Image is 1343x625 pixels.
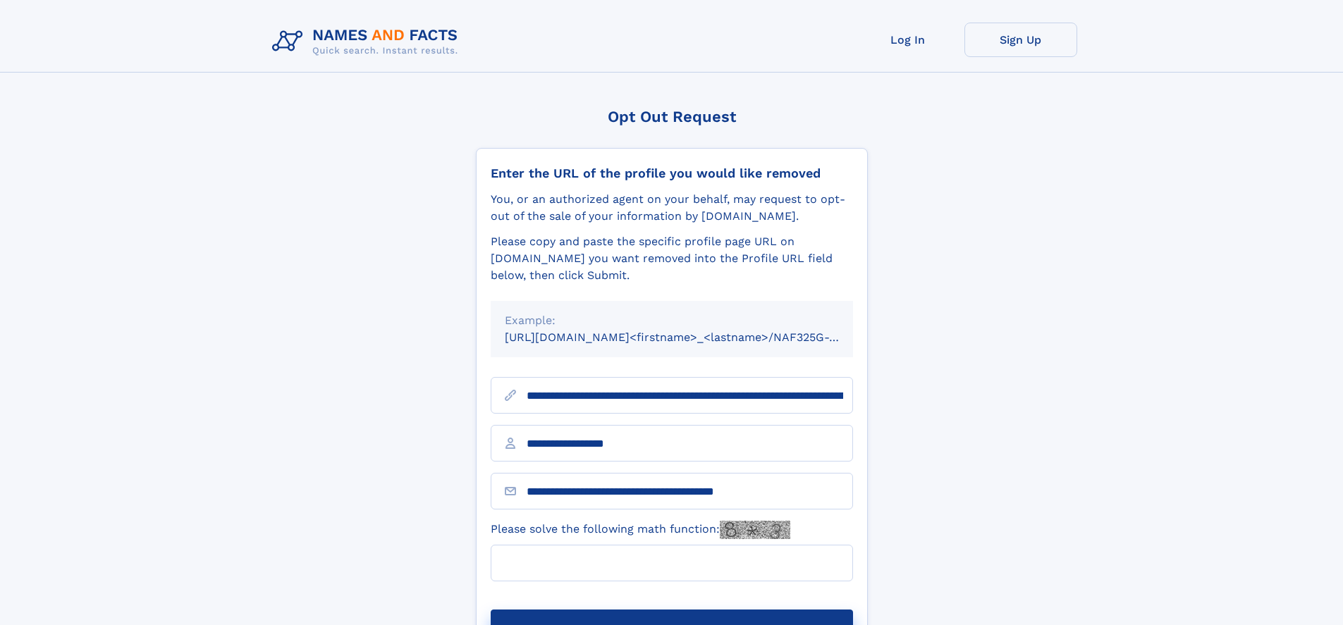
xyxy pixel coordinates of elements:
[505,330,880,344] small: [URL][DOMAIN_NAME]<firstname>_<lastname>/NAF325G-xxxxxxxx
[491,191,853,225] div: You, or an authorized agent on your behalf, may request to opt-out of the sale of your informatio...
[491,166,853,181] div: Enter the URL of the profile you would like removed
[491,233,853,284] div: Please copy and paste the specific profile page URL on [DOMAIN_NAME] you want removed into the Pr...
[505,312,839,329] div: Example:
[964,23,1077,57] a: Sign Up
[491,521,790,539] label: Please solve the following math function:
[476,108,868,125] div: Opt Out Request
[266,23,470,61] img: Logo Names and Facts
[852,23,964,57] a: Log In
